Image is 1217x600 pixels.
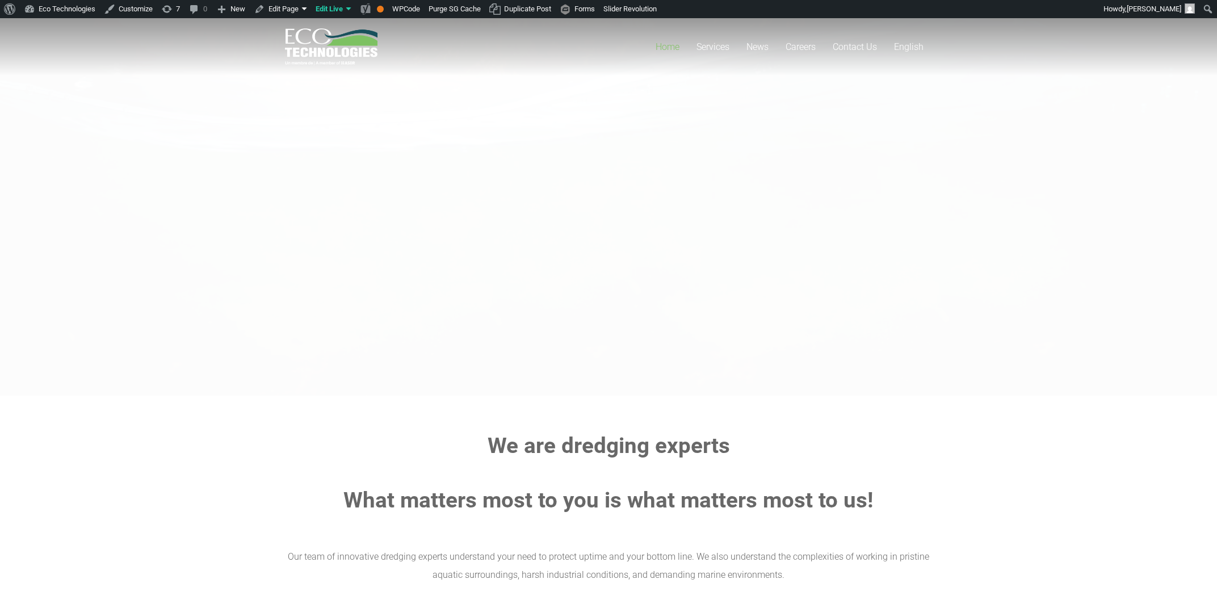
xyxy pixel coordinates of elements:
span: Careers [786,41,816,52]
a: Careers [777,18,824,75]
span: English [894,41,924,52]
a: Contact Us [824,18,886,75]
span: News [746,41,769,52]
span: Home [656,41,679,52]
a: Home [647,18,688,75]
div: OK [377,6,384,12]
span: Slider Revolution [603,5,657,13]
p: Our team of innovative dredging experts understand your need to protect uptime and your bottom li... [285,548,932,584]
span: [PERSON_NAME] [1127,5,1181,13]
strong: What matters most to you is what matters most to us! [343,487,874,513]
a: English [886,18,932,75]
strong: We are dredging experts [488,433,730,458]
a: News [738,18,777,75]
span: Services [696,41,729,52]
span: Contact Us [833,41,877,52]
a: logo_EcoTech_ASDR_RGB [285,28,377,65]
